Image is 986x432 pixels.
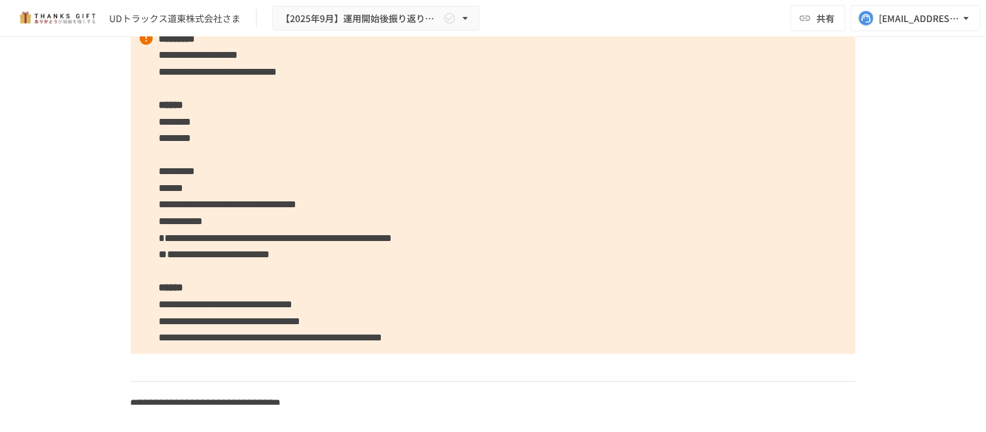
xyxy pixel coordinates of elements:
[109,12,240,25] div: UDトラックス道東株式会社さま
[791,5,846,31] button: 共有
[281,10,441,27] span: 【2025年9月】運用開始後振り返りミーティング
[272,6,480,31] button: 【2025年9月】運用開始後振り返りミーティング
[851,5,981,31] button: [EMAIL_ADDRESS][DOMAIN_NAME]
[817,11,835,25] span: 共有
[879,10,960,27] div: [EMAIL_ADDRESS][DOMAIN_NAME]
[16,8,99,29] img: mMP1OxWUAhQbsRWCurg7vIHe5HqDpP7qZo7fRoNLXQh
